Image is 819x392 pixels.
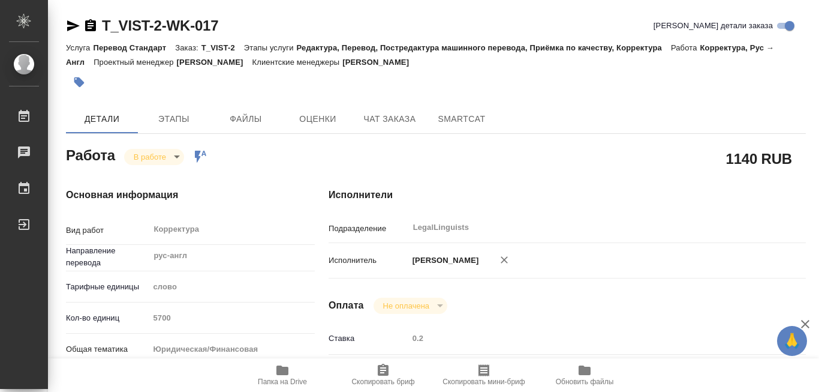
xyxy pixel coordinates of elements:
[130,152,170,162] button: В работе
[73,112,131,127] span: Детали
[329,223,408,235] p: Подразделение
[297,43,671,52] p: Редактура, Перевод, Постредактура машинного перевода, Приёмка по качеству, Корректура
[374,298,447,314] div: В работе
[442,378,525,386] span: Скопировать мини-бриф
[654,20,773,32] span: [PERSON_NAME] детали заказа
[94,58,176,67] p: Проектный менеджер
[777,326,807,356] button: 🙏
[289,112,347,127] span: Оценки
[66,343,149,355] p: Общая тематика
[232,358,333,392] button: Папка на Drive
[433,358,534,392] button: Скопировать мини-бриф
[258,378,307,386] span: Папка на Drive
[433,112,490,127] span: SmartCat
[93,43,175,52] p: Перевод Стандарт
[149,277,315,297] div: слово
[66,43,93,52] p: Услуга
[217,112,275,127] span: Файлы
[361,112,418,127] span: Чат заказа
[556,378,614,386] span: Обновить файлы
[408,330,766,347] input: Пустое поле
[149,309,315,327] input: Пустое поле
[342,58,418,67] p: [PERSON_NAME]
[102,17,218,34] a: T_VIST-2-WK-017
[408,255,479,267] p: [PERSON_NAME]
[329,255,408,267] p: Исполнитель
[66,225,149,237] p: Вид работ
[671,43,700,52] p: Работа
[145,112,203,127] span: Этапы
[329,188,806,202] h4: Исполнители
[252,58,343,67] p: Клиентские менеджеры
[329,333,408,345] p: Ставка
[175,43,201,52] p: Заказ:
[66,245,149,269] p: Направление перевода
[66,188,281,202] h4: Основная информация
[491,247,517,273] button: Удалить исполнителя
[66,19,80,33] button: Скопировать ссылку для ЯМессенджера
[329,298,364,313] h4: Оплата
[66,69,92,95] button: Добавить тэг
[177,58,252,67] p: [PERSON_NAME]
[66,281,149,293] p: Тарифные единицы
[83,19,98,33] button: Скопировать ссылку
[782,328,802,354] span: 🙏
[66,312,149,324] p: Кол-во единиц
[726,148,792,169] h2: 1140 RUB
[380,301,433,311] button: Не оплачена
[66,143,115,165] h2: Работа
[201,43,244,52] p: T_VIST-2
[244,43,297,52] p: Этапы услуги
[534,358,635,392] button: Обновить файлы
[333,358,433,392] button: Скопировать бриф
[351,378,414,386] span: Скопировать бриф
[149,339,315,360] div: Юридическая/Финансовая
[124,149,184,165] div: В работе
